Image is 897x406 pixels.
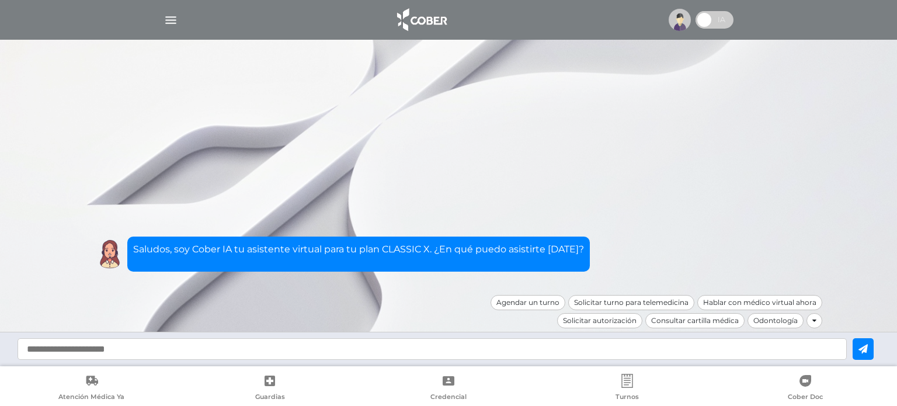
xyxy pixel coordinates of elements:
p: Saludos, soy Cober IA tu asistente virtual para tu plan CLASSIC X. ¿En qué puedo asistirte [DATE]? [133,242,584,256]
span: Cober Doc [788,393,823,403]
a: Turnos [538,374,717,404]
a: Credencial [359,374,538,404]
a: Cober Doc [716,374,895,404]
a: Atención Médica Ya [2,374,181,404]
img: logo_cober_home-white.png [391,6,452,34]
div: Odontología [747,313,804,328]
span: Turnos [616,393,639,403]
img: profile-placeholder.svg [669,9,691,31]
span: Guardias [255,393,285,403]
img: Cober IA [95,240,124,269]
div: Solicitar turno para telemedicina [568,295,694,310]
a: Guardias [181,374,360,404]
span: Credencial [430,393,467,403]
img: Cober_menu-lines-white.svg [164,13,178,27]
div: Solicitar autorización [557,313,642,328]
span: Atención Médica Ya [58,393,124,403]
div: Agendar un turno [491,295,565,310]
div: Hablar con médico virtual ahora [697,295,822,310]
div: Consultar cartilla médica [645,313,745,328]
